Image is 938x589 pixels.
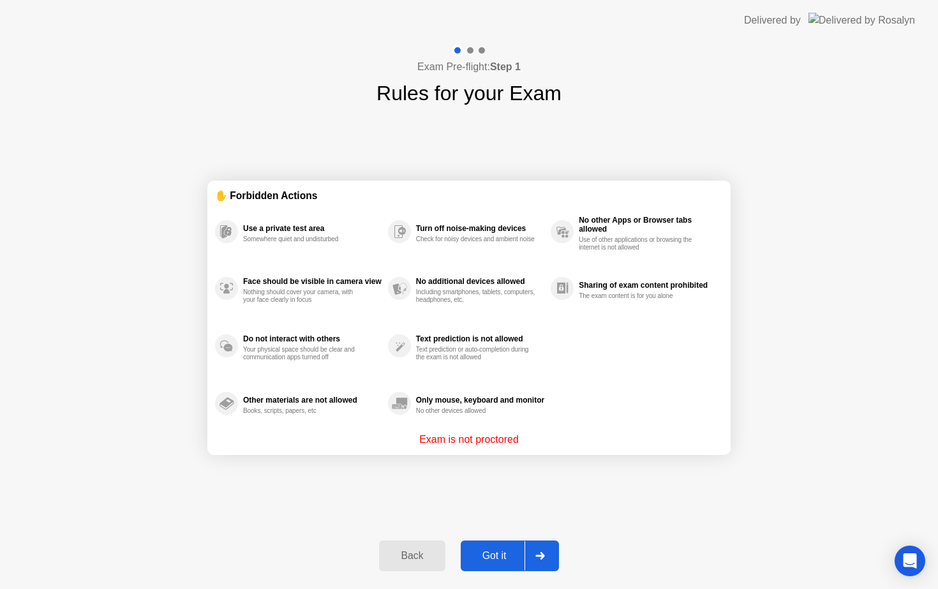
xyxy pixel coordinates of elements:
[579,281,717,290] div: Sharing of exam content prohibited
[895,546,925,576] div: Open Intercom Messenger
[215,188,723,203] div: ✋ Forbidden Actions
[579,292,699,300] div: The exam content is for you alone
[416,277,544,286] div: No additional devices allowed
[243,407,364,415] div: Books, scripts, papers, etc
[416,235,537,243] div: Check for noisy devices and ambient noise
[744,13,801,28] div: Delivered by
[417,59,521,75] h4: Exam Pre-flight:
[416,396,544,405] div: Only mouse, keyboard and monitor
[243,288,364,304] div: Nothing should cover your camera, with your face clearly in focus
[808,13,915,27] img: Delivered by Rosalyn
[243,235,364,243] div: Somewhere quiet and undisturbed
[383,550,441,562] div: Back
[243,224,382,233] div: Use a private test area
[416,224,544,233] div: Turn off noise-making devices
[416,288,537,304] div: Including smartphones, tablets, computers, headphones, etc.
[490,61,521,72] b: Step 1
[376,78,562,108] h1: Rules for your Exam
[243,346,364,361] div: Your physical space should be clear and communication apps turned off
[243,396,382,405] div: Other materials are not allowed
[419,432,519,447] p: Exam is not proctored
[416,346,537,361] div: Text prediction or auto-completion during the exam is not allowed
[579,236,699,251] div: Use of other applications or browsing the internet is not allowed
[379,541,445,571] button: Back
[416,407,537,415] div: No other devices allowed
[465,550,525,562] div: Got it
[416,334,544,343] div: Text prediction is not allowed
[461,541,559,571] button: Got it
[243,334,382,343] div: Do not interact with others
[243,277,382,286] div: Face should be visible in camera view
[579,216,717,234] div: No other Apps or Browser tabs allowed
